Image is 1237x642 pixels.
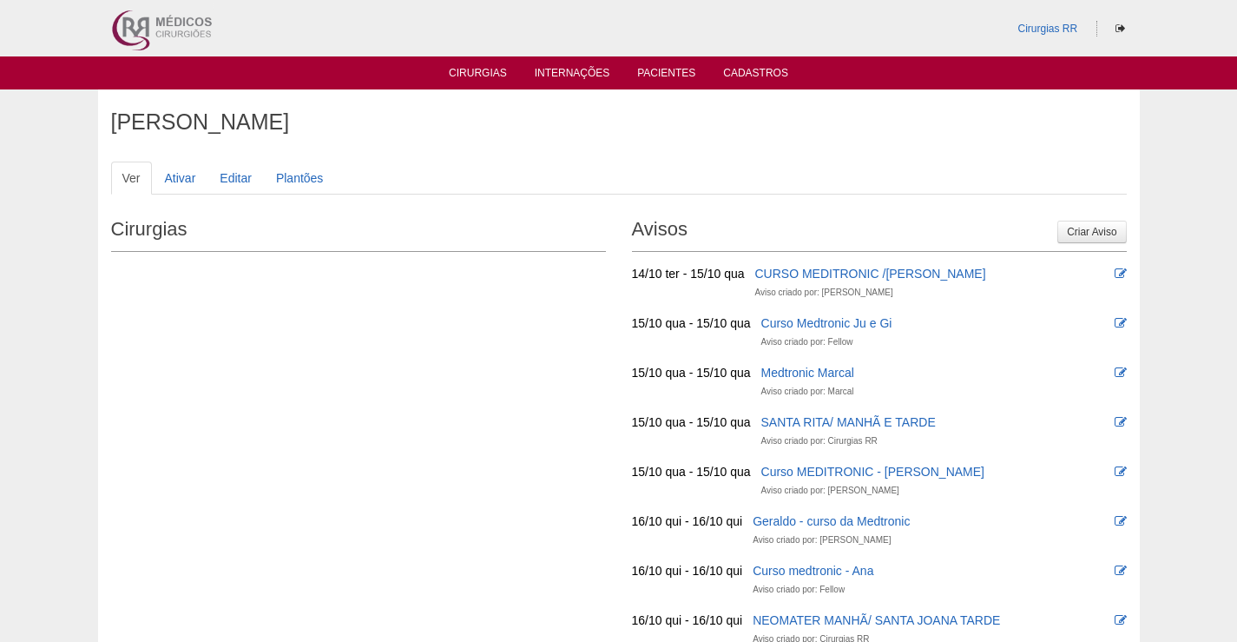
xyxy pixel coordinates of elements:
div: 16/10 qui - 16/10 qui [632,612,743,629]
div: 16/10 qui - 16/10 qui [632,513,743,530]
div: 14/10 ter - 15/10 qua [632,265,745,282]
div: Aviso criado por: Cirurgias RR [761,433,878,450]
a: Pacientes [637,67,695,84]
a: CURSO MEDITRONIC /[PERSON_NAME] [755,267,986,281]
a: Internações [535,67,610,84]
a: Plantões [265,162,334,195]
div: 16/10 qui - 16/10 qui [632,562,743,579]
a: Cirurgias [449,67,507,84]
a: Curso medtronic - Ana [753,564,873,578]
i: Editar [1115,565,1127,577]
a: Curso MEDITRONIC - [PERSON_NAME] [761,465,984,479]
div: Aviso criado por: [PERSON_NAME] [761,482,899,500]
a: NEOMATER MANHÃ/ SANTA JOANA TARDE [753,613,1000,627]
a: Curso Medtronic Ju e Gi [761,316,892,330]
a: Criar Aviso [1057,221,1126,243]
a: Medtronic Marcal [761,366,854,380]
h2: Cirurgias [111,212,606,252]
div: 15/10 qua - 15/10 qua [632,364,751,381]
h2: Avisos [632,212,1127,252]
div: Aviso criado por: [PERSON_NAME] [755,284,893,301]
div: Aviso criado por: Marcal [761,383,854,400]
div: Aviso criado por: Fellow [761,334,853,351]
h1: [PERSON_NAME] [111,111,1127,133]
div: 15/10 qua - 15/10 qua [632,314,751,332]
a: Geraldo - curso da Medtronic [753,514,910,528]
i: Editar [1115,367,1127,379]
div: Aviso criado por: Fellow [753,581,845,599]
i: Editar [1115,515,1127,527]
a: SANTA RITA/ MANHÃ E TARDE [761,415,936,429]
i: Editar [1115,466,1127,478]
a: Cadastros [723,67,788,84]
a: Ver [111,162,152,195]
i: Editar [1115,416,1127,428]
div: 15/10 qua - 15/10 qua [632,463,751,480]
i: Editar [1115,614,1127,626]
div: Aviso criado por: [PERSON_NAME] [753,532,891,549]
a: Cirurgias RR [1017,23,1077,35]
i: Sair [1115,23,1125,34]
a: Editar [208,162,263,195]
i: Editar [1115,268,1127,280]
div: 15/10 qua - 15/10 qua [632,414,751,431]
i: Editar [1115,317,1127,329]
a: Ativar [154,162,207,195]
